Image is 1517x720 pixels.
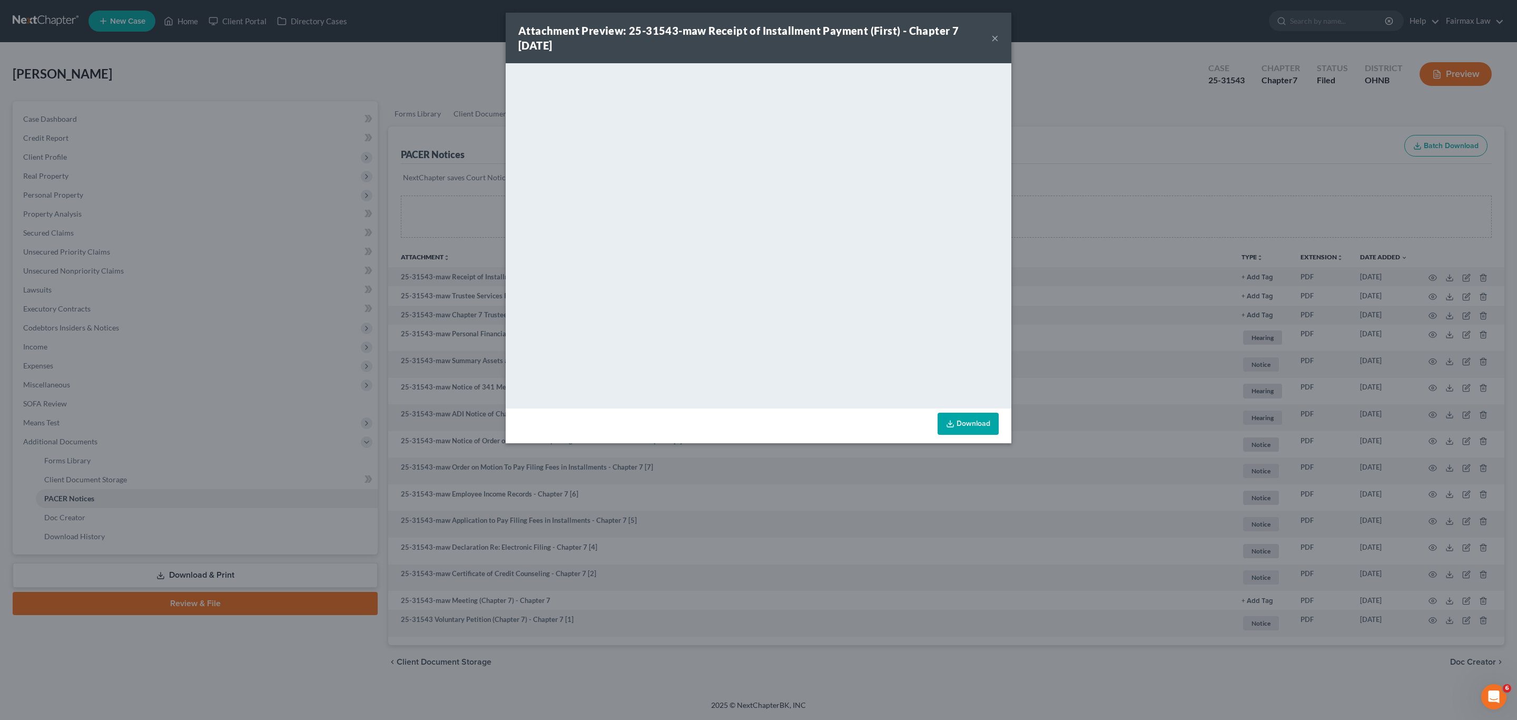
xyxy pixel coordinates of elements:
iframe: Intercom live chat [1481,684,1506,709]
strong: Attachment Preview: 25-31543-maw Receipt of Installment Payment (First) - Chapter 7 [DATE] [518,24,959,52]
span: 6 [1503,684,1511,693]
iframe: <object ng-attr-data='[URL][DOMAIN_NAME]' type='application/pdf' width='100%' height='650px'></ob... [506,63,1011,406]
button: × [991,32,999,44]
a: Download [938,413,999,435]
